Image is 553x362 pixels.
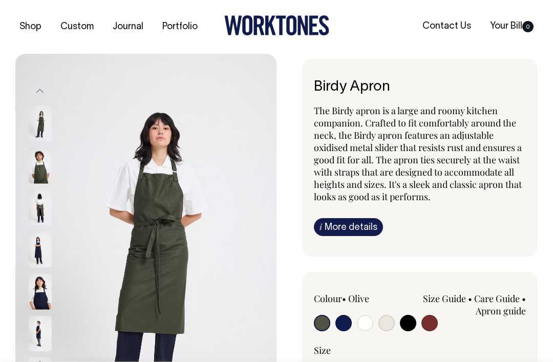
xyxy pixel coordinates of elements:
[476,305,526,317] a: Apron guide
[314,79,526,95] h6: Birdy Apron
[15,18,46,35] a: Shop
[314,218,383,236] a: iMore details
[522,292,526,305] span: •
[418,18,475,35] a: Contact Us
[29,273,52,309] img: dark-navy
[32,80,48,103] button: Previous
[56,18,98,35] a: Custom
[29,231,52,267] img: dark-navy
[320,221,322,232] span: i
[486,18,538,35] a: Your Bill0
[314,292,399,305] div: Colour
[109,18,147,35] a: Journal
[423,292,466,305] a: Size Guide
[522,21,534,32] span: 0
[314,104,522,203] span: The Birdy apron is a large and roomy kitchen companion. Crafted to fit comfortably around the nec...
[158,18,202,35] a: Portfolio
[342,292,346,305] span: •
[29,189,52,225] img: olive
[29,315,52,351] img: dark-navy
[348,292,369,305] label: Olive
[468,292,472,305] span: •
[29,147,52,183] img: olive
[29,105,52,141] img: olive
[314,344,526,356] div: Size
[474,292,520,305] a: Care Guide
